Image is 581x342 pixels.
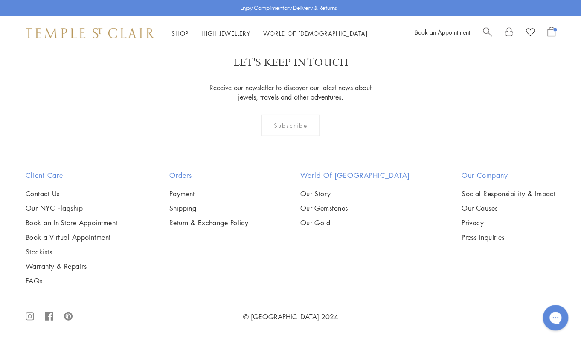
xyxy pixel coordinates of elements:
[26,170,117,180] h2: Client Care
[204,83,377,102] p: Receive our newsletter to discover our latest news about jewels, travels and other adventures.
[233,55,348,70] p: LET'S KEEP IN TOUCH
[243,312,338,321] a: © [GEOGRAPHIC_DATA] 2024
[26,276,117,286] a: FAQs
[26,28,154,38] img: Temple St. Clair
[462,189,555,198] a: Social Responsibility & Impact
[240,4,337,12] p: Enjoy Complimentary Delivery & Returns
[26,189,117,198] a: Contact Us
[547,27,555,40] a: Open Shopping Bag
[169,203,249,213] a: Shipping
[26,247,117,256] a: Stockists
[462,233,555,242] a: Press Inquiries
[483,27,492,40] a: Search
[169,189,249,198] a: Payment
[538,302,572,333] iframe: Gorgias live chat messenger
[462,203,555,213] a: Our Causes
[300,170,410,180] h2: World of [GEOGRAPHIC_DATA]
[300,218,410,227] a: Our Gold
[26,218,117,227] a: Book an In-Store Appointment
[169,218,249,227] a: Return & Exchange Policy
[171,29,189,38] a: ShopShop
[415,28,470,36] a: Book an Appointment
[26,233,117,242] a: Book a Virtual Appointment
[169,170,249,180] h2: Orders
[26,203,117,213] a: Our NYC Flagship
[300,203,410,213] a: Our Gemstones
[261,115,320,136] div: Subscribe
[263,29,368,38] a: World of [DEMOGRAPHIC_DATA]World of [DEMOGRAPHIC_DATA]
[462,170,555,180] h2: Our Company
[526,27,535,40] a: View Wishlist
[26,262,117,271] a: Warranty & Repairs
[462,218,555,227] a: Privacy
[171,28,368,39] nav: Main navigation
[201,29,250,38] a: High JewelleryHigh Jewellery
[300,189,410,198] a: Our Story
